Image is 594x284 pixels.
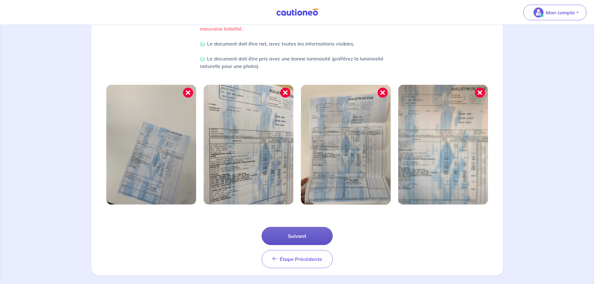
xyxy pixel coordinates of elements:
p: Mon compte [546,9,575,16]
button: illu_account_valid_menu.svgMon compte [523,5,587,20]
img: Image mal cadrée 1 [106,85,196,205]
img: Check [200,56,205,62]
img: Check [200,41,205,47]
p: Le document est trop flou, sale, abîmé ou tout élément provoquant une mauvaise lisibilité. [200,17,394,32]
p: Le document doit être net, avec toutes les informations visibles. Le document doit être pris avec... [200,40,394,70]
img: Cautioneo [274,8,321,16]
button: Étape Précédente [262,250,333,268]
img: Image mal cadrée 2 [204,85,293,205]
img: Image mal cadrée 4 [398,85,488,205]
span: Étape Précédente [280,256,322,262]
img: illu_account_valid_menu.svg [534,7,543,17]
button: Suivant [262,227,333,245]
img: Image mal cadrée 3 [301,85,391,205]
